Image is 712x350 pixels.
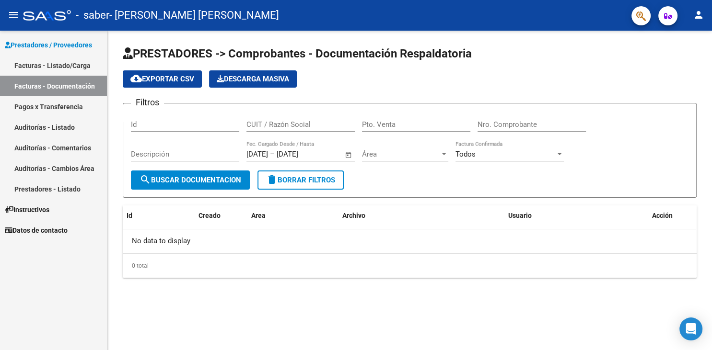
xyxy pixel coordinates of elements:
[266,174,278,185] mat-icon: delete
[338,205,504,226] datatable-header-cell: Archivo
[343,149,354,160] button: Open calendar
[257,170,344,190] button: Borrar Filtros
[270,150,275,158] span: –
[198,212,221,219] span: Creado
[123,70,202,88] button: Exportar CSV
[342,212,365,219] span: Archivo
[209,70,297,88] button: Descarga Masiva
[693,9,704,21] mat-icon: person
[455,150,476,158] span: Todos
[140,176,241,184] span: Buscar Documentacion
[266,176,335,184] span: Borrar Filtros
[127,212,132,219] span: Id
[209,70,297,88] app-download-masive: Descarga masiva de comprobantes (adjuntos)
[123,47,472,60] span: PRESTADORES -> Comprobantes - Documentación Respaldatoria
[5,204,49,215] span: Instructivos
[140,174,151,185] mat-icon: search
[123,254,697,278] div: 0 total
[504,205,648,226] datatable-header-cell: Usuario
[251,212,266,219] span: Area
[362,150,440,158] span: Área
[130,73,142,84] mat-icon: cloud_download
[123,229,696,253] div: No data to display
[5,225,68,236] span: Datos de contacto
[652,212,673,219] span: Acción
[109,5,279,26] span: - [PERSON_NAME] [PERSON_NAME]
[679,317,702,340] div: Open Intercom Messenger
[648,205,696,226] datatable-header-cell: Acción
[508,212,532,219] span: Usuario
[76,5,109,26] span: - saber
[277,150,323,158] input: End date
[247,205,338,226] datatable-header-cell: Area
[5,40,92,50] span: Prestadores / Proveedores
[246,150,268,158] input: Start date
[8,9,19,21] mat-icon: menu
[131,170,250,190] button: Buscar Documentacion
[123,205,161,226] datatable-header-cell: Id
[130,75,194,83] span: Exportar CSV
[217,75,289,83] span: Descarga Masiva
[195,205,247,226] datatable-header-cell: Creado
[131,96,164,109] h3: Filtros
